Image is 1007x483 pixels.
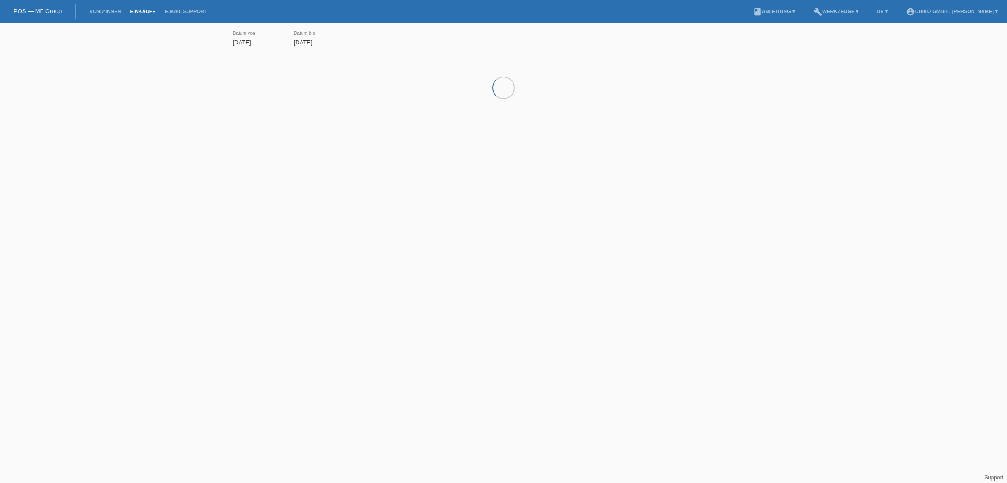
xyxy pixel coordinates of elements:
[809,9,863,14] a: buildWerkzeuge ▾
[902,9,1002,14] a: account_circleChiko GmbH - [PERSON_NAME] ▾
[753,7,762,16] i: book
[85,9,125,14] a: Kund*innen
[813,7,822,16] i: build
[906,7,915,16] i: account_circle
[125,9,160,14] a: Einkäufe
[748,9,800,14] a: bookAnleitung ▾
[984,474,1003,481] a: Support
[160,9,212,14] a: E-Mail Support
[14,8,62,14] a: POS — MF Group
[872,9,892,14] a: DE ▾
